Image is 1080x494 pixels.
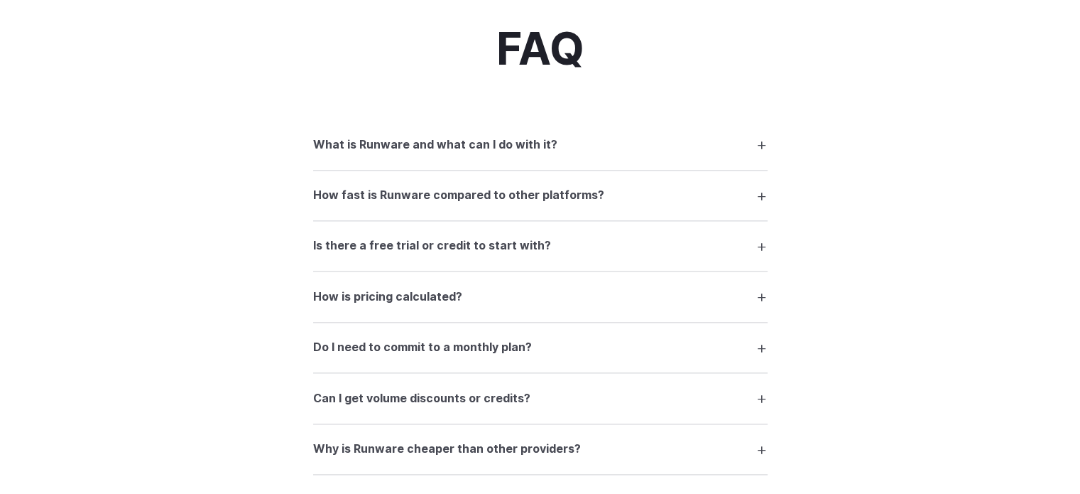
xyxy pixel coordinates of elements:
h3: How fast is Runware compared to other platforms? [313,186,604,205]
summary: How is pricing calculated? [313,283,768,310]
h3: How is pricing calculated? [313,288,462,306]
h3: Can I get volume discounts or credits? [313,390,530,408]
summary: Can I get volume discounts or credits? [313,385,768,412]
h3: Why is Runware cheaper than other providers? [313,440,581,458]
h3: What is Runware and what can I do with it? [313,136,557,154]
h2: FAQ [496,25,584,74]
summary: What is Runware and what can I do with it? [313,131,768,158]
h3: Is there a free trial or credit to start with? [313,237,551,255]
summary: Do I need to commit to a monthly plan? [313,334,768,361]
h3: Do I need to commit to a monthly plan? [313,338,532,357]
summary: How fast is Runware compared to other platforms? [313,182,768,209]
summary: Is there a free trial or credit to start with? [313,232,768,259]
summary: Why is Runware cheaper than other providers? [313,436,768,463]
